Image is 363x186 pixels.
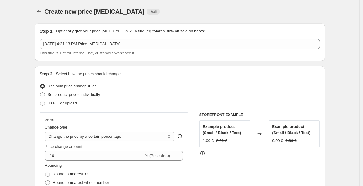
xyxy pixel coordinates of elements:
[56,71,121,77] p: Select how the prices should change
[48,92,100,97] span: Set product prices individually
[203,124,241,135] span: Example product (Small / Black / Test)
[40,39,320,49] input: 30% off holiday sale
[203,138,214,144] div: 1.00 €
[216,138,227,144] strike: 2.00 €
[199,112,320,117] h6: STOREFRONT EXAMPLE
[35,7,43,16] button: Price change jobs
[56,28,206,34] p: Optionally give your price [MEDICAL_DATA] a title (eg "March 30% off sale on boots")
[53,180,109,185] span: Round to nearest whole number
[177,133,183,139] div: help
[40,28,54,34] h2: Step 1.
[285,138,296,144] strike: 1.00 €
[149,9,157,14] span: Draft
[145,153,170,158] span: % (Price drop)
[45,144,82,149] span: Price change amount
[272,138,283,144] div: 0.90 €
[48,101,77,105] span: Use CSV upload
[40,51,134,55] span: This title is just for internal use, customers won't see it
[40,71,54,77] h2: Step 2.
[45,8,145,15] span: Create new price [MEDICAL_DATA]
[48,84,96,88] span: Use bulk price change rules
[45,118,54,122] h3: Price
[45,163,62,168] span: Rounding
[45,151,143,161] input: -15
[53,172,90,176] span: Round to nearest .01
[45,125,67,129] span: Change type
[272,124,310,135] span: Example product (Small / Black / Test)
